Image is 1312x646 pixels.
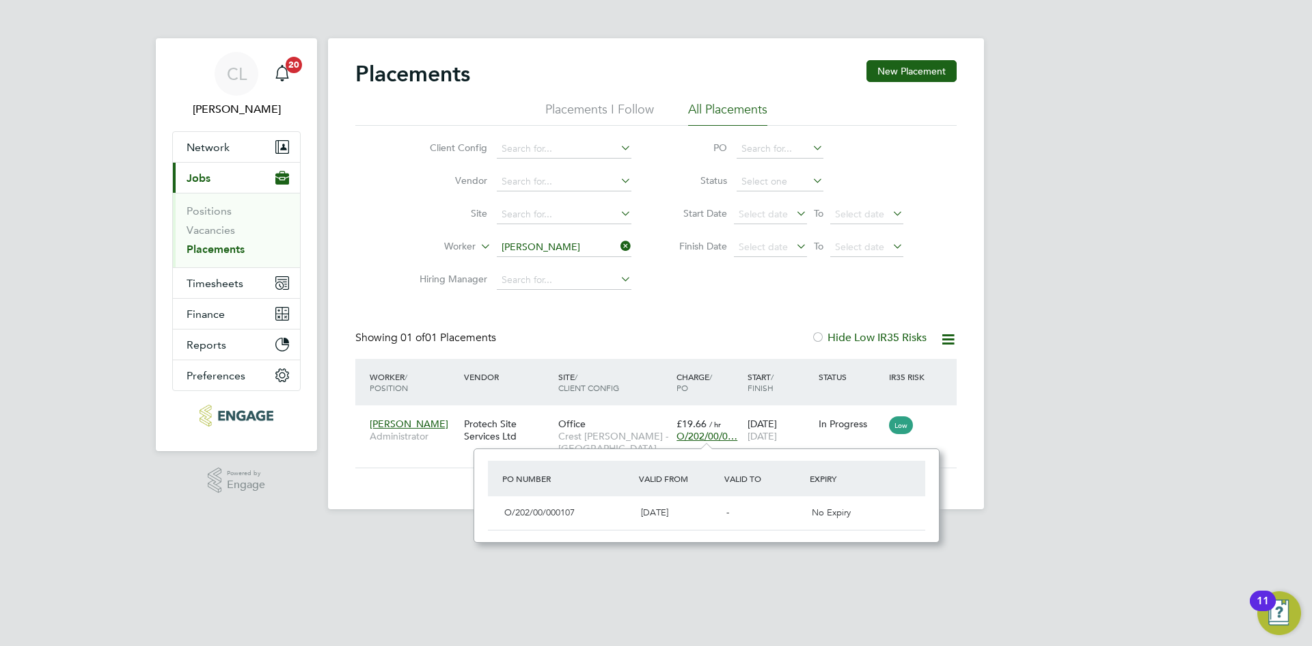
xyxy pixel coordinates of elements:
[739,241,788,253] span: Select date
[806,466,892,491] div: Expiry
[286,57,302,73] span: 20
[497,205,631,224] input: Search for...
[187,141,230,154] span: Network
[400,331,496,345] span: 01 Placements
[409,174,487,187] label: Vendor
[187,243,245,256] a: Placements
[172,52,301,118] a: CL[PERSON_NAME]
[497,172,631,191] input: Search for...
[227,65,247,83] span: CL
[497,139,631,159] input: Search for...
[744,411,815,449] div: [DATE]
[811,331,927,345] label: Hide Low IR35 Risks
[497,238,631,257] input: Search for...
[172,405,301,427] a: Go to home page
[1257,601,1269,619] div: 11
[355,60,470,88] h2: Placements
[721,466,806,491] div: Valid To
[666,207,727,219] label: Start Date
[866,60,957,82] button: New Placement
[173,193,300,267] div: Jobs
[673,364,744,400] div: Charge
[737,172,823,191] input: Select one
[558,430,670,455] span: Crest [PERSON_NAME] - [GEOGRAPHIC_DATA]
[835,208,884,220] span: Select date
[688,101,767,126] li: All Placements
[187,224,235,237] a: Vacancies
[886,364,933,389] div: IR35 Risk
[187,308,225,321] span: Finance
[173,268,300,298] button: Timesheets
[889,416,913,434] span: Low
[269,52,296,96] a: 20
[366,410,957,422] a: [PERSON_NAME]AdministratorProtech Site Services LtdOfficeCrest [PERSON_NAME] - [GEOGRAPHIC_DATA]£...
[156,38,317,451] nav: Main navigation
[726,507,729,518] span: -
[744,364,815,400] div: Start
[172,101,301,118] span: Chloe Lyons
[635,466,721,491] div: Valid From
[370,371,408,393] span: / Position
[748,371,774,393] span: / Finish
[355,331,499,345] div: Showing
[666,142,727,154] label: PO
[835,241,884,253] span: Select date
[819,418,883,430] div: In Progress
[666,174,727,187] label: Status
[737,139,823,159] input: Search for...
[173,299,300,329] button: Finance
[499,466,635,491] div: PO Number
[366,364,461,400] div: Worker
[461,364,555,389] div: Vendor
[409,207,487,219] label: Site
[409,273,487,285] label: Hiring Manager
[558,418,586,430] span: Office
[709,419,721,429] span: / hr
[1257,591,1301,635] button: Open Resource Center, 11 new notifications
[187,204,232,217] a: Positions
[173,360,300,390] button: Preferences
[227,479,265,491] span: Engage
[739,208,788,220] span: Select date
[409,142,487,154] label: Client Config
[370,418,448,430] span: [PERSON_NAME]
[173,329,300,360] button: Reports
[676,418,707,430] span: £19.66
[187,338,226,351] span: Reports
[666,240,727,252] label: Finish Date
[187,369,245,382] span: Preferences
[208,468,266,494] a: Powered byEngage
[812,507,851,518] span: No Expiry
[748,430,777,442] span: [DATE]
[173,163,300,193] button: Jobs
[370,430,457,442] span: Administrator
[461,411,555,449] div: Protech Site Services Ltd
[810,204,828,222] span: To
[676,430,737,442] span: O/202/00/0…
[558,371,619,393] span: / Client Config
[810,237,828,255] span: To
[227,468,265,479] span: Powered by
[173,132,300,162] button: Network
[200,405,273,427] img: protechltd-logo-retina.png
[676,371,712,393] span: / PO
[187,277,243,290] span: Timesheets
[397,240,476,254] label: Worker
[555,364,673,400] div: Site
[400,331,425,345] span: 01 of
[641,507,668,518] span: [DATE]
[187,172,210,185] span: Jobs
[545,101,654,126] li: Placements I Follow
[504,507,575,518] span: O/202/00/000107
[497,271,631,290] input: Search for...
[815,364,886,389] div: Status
